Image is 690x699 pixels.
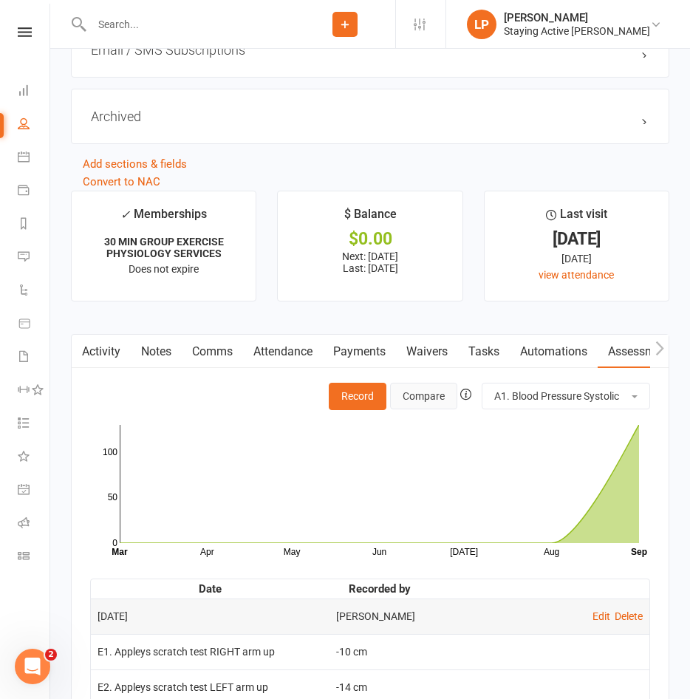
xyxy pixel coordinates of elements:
a: Calendar [18,142,51,175]
a: Edit [592,610,610,622]
div: Last visit [546,205,607,231]
button: A1. Blood Pressure Systolic [482,383,650,409]
input: Search... [87,14,295,35]
h3: Email / SMS Subscriptions [91,42,649,58]
td: -10 cm [329,634,430,669]
th: Recorded by [329,579,430,599]
a: Product Sales [18,308,51,341]
a: General attendance kiosk mode [18,474,51,508]
a: Attendance [243,335,323,369]
a: Convert to NAC [83,175,160,188]
a: Activity [72,335,131,369]
a: Add sections & fields [83,157,187,171]
a: Notes [131,335,182,369]
a: Roll call kiosk mode [18,508,51,541]
div: [PERSON_NAME] [504,11,650,24]
div: [DATE] [98,611,323,622]
iframe: Intercom live chat [15,649,50,684]
td: [PERSON_NAME] [329,599,430,634]
a: Tasks [458,335,510,369]
a: Payments [18,175,51,208]
a: Assessments [598,335,688,369]
span: A1. Blood Pressure Systolic [494,390,619,402]
i: ✓ [120,208,130,222]
a: Reports [18,208,51,242]
td: E1. Appleys scratch test RIGHT arm up [91,634,329,669]
a: Delete [615,610,643,622]
button: Record [329,383,386,409]
a: Automations [510,335,598,369]
div: Memberships [120,205,207,232]
span: Does not expire [129,263,199,275]
div: $0.00 [291,231,448,247]
div: LP [467,10,496,39]
a: Comms [182,335,243,369]
div: [DATE] [498,231,655,247]
div: Staying Active [PERSON_NAME] [504,24,650,38]
a: People [18,109,51,142]
button: Compare [390,383,457,409]
div: [DATE] [498,250,655,267]
a: Payments [323,335,396,369]
strong: 30 MIN GROUP EXERCISE PHYSIOLOGY SERVICES [104,236,224,259]
a: view attendance [539,269,614,281]
div: $ Balance [344,205,397,231]
a: What's New [18,441,51,474]
h3: Archived [91,109,649,124]
p: Next: [DATE] Last: [DATE] [291,250,448,274]
a: Dashboard [18,75,51,109]
th: Date [91,579,329,599]
span: 2 [45,649,57,661]
a: Class kiosk mode [18,541,51,574]
a: Waivers [396,335,458,369]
